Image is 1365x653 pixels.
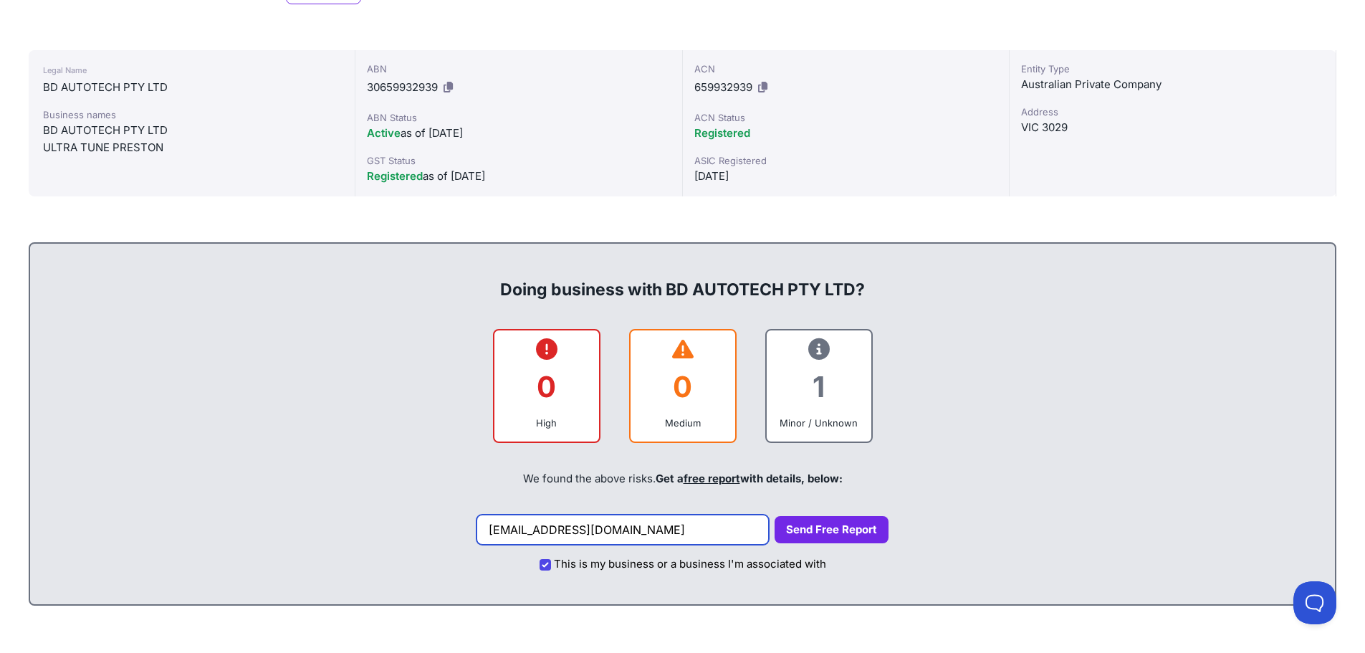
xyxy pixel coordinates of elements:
label: This is my business or a business I'm associated with [554,556,826,573]
div: BD AUTOTECH PTY LTD [43,122,340,139]
div: ACN Status [694,110,997,125]
div: ABN [367,62,670,76]
a: free report [684,472,740,485]
div: Medium [642,416,724,430]
div: VIC 3029 [1021,119,1324,136]
span: Active [367,126,401,140]
div: Address [1021,105,1324,119]
span: Registered [694,126,750,140]
input: Your email address [476,515,769,545]
div: as of [DATE] [367,125,670,142]
div: Doing business with BD AUTOTECH PTY LTD? [44,255,1321,301]
div: 0 [642,358,724,416]
iframe: Toggle Customer Support [1293,581,1336,624]
div: We found the above risks. [44,454,1321,503]
div: Australian Private Company [1021,76,1324,93]
div: Entity Type [1021,62,1324,76]
div: High [506,416,588,430]
div: BD AUTOTECH PTY LTD [43,79,340,96]
div: ASIC Registered [694,153,997,168]
div: 1 [778,358,860,416]
div: Minor / Unknown [778,416,860,430]
div: 0 [506,358,588,416]
div: [DATE] [694,168,997,185]
div: Business names [43,108,340,122]
button: Send Free Report [775,516,889,544]
span: 30659932939 [367,80,438,94]
div: Legal Name [43,62,340,79]
div: ACN [694,62,997,76]
div: GST Status [367,153,670,168]
span: 659932939 [694,80,752,94]
div: ABN Status [367,110,670,125]
div: ULTRA TUNE PRESTON [43,139,340,156]
span: Get a with details, below: [656,472,843,485]
div: as of [DATE] [367,168,670,185]
span: Registered [367,169,423,183]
